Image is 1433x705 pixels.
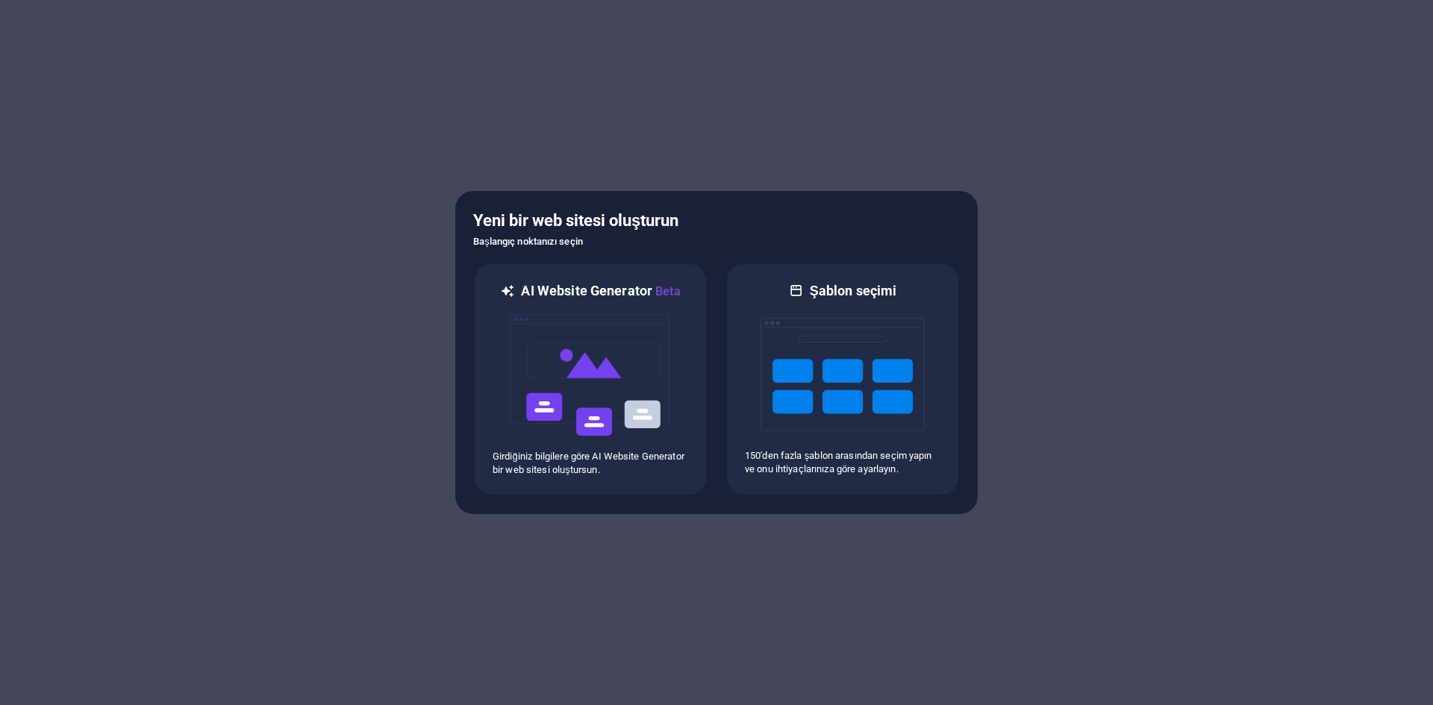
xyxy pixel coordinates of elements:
[493,450,688,477] p: Girdiğiniz bilgilere göre AI Website Generator bir web sitesi oluştursun.
[745,449,940,476] p: 150'den fazla şablon arasından seçim yapın ve onu ihtiyaçlarınıza göre ayarlayın.
[508,301,672,450] img: ai
[652,284,681,298] span: Beta
[473,209,960,233] h5: Yeni bir web sitesi oluşturun
[473,233,960,251] h6: Başlangıç noktanızı seçin
[521,282,680,301] h6: AI Website Generator
[810,282,897,300] h6: Şablon seçimi
[725,263,960,496] div: Şablon seçimi150'den fazla şablon arasından seçim yapın ve onu ihtiyaçlarınıza göre ayarlayın.
[473,263,708,496] div: AI Website GeneratorBetaaiGirdiğiniz bilgilere göre AI Website Generator bir web sitesi oluştursun.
